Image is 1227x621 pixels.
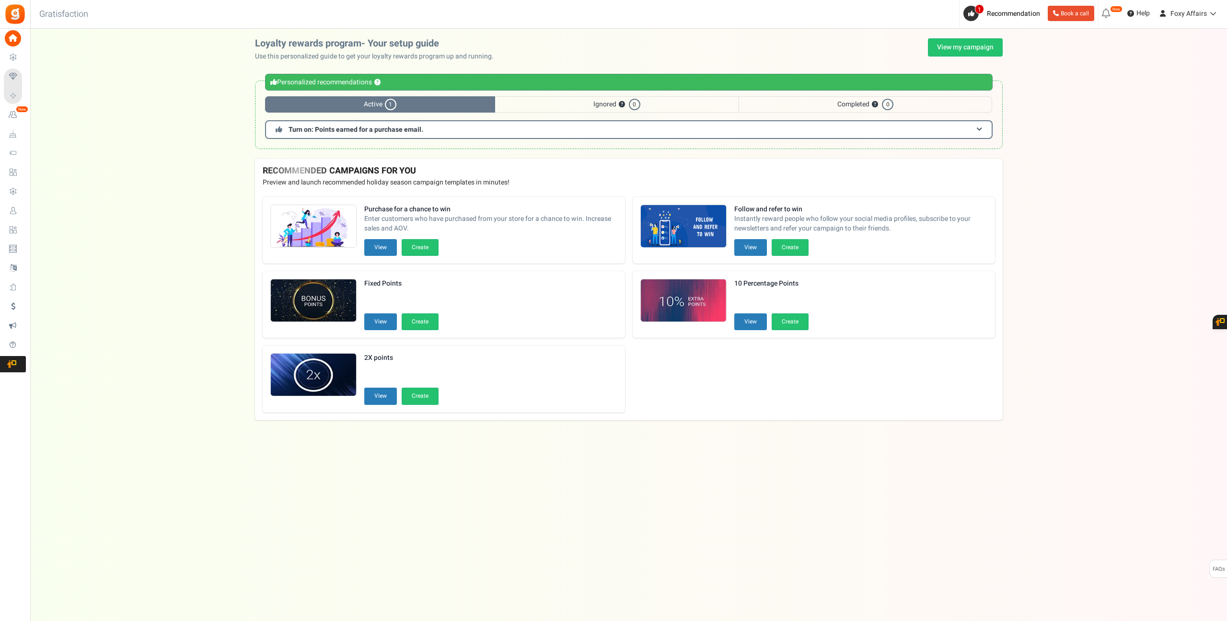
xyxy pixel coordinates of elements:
span: 1 [975,4,984,14]
button: ? [374,80,381,86]
button: View [734,239,767,256]
span: Help [1134,9,1150,18]
a: 1 Recommendation [963,6,1044,21]
button: View [364,388,397,404]
span: Recommendation [987,9,1040,19]
span: 0 [629,99,640,110]
span: 1 [385,99,396,110]
img: Gratisfaction [4,3,26,25]
em: New [1110,6,1123,12]
span: Turn on: Points earned for a purchase email. [289,125,423,135]
button: View [734,313,767,330]
span: Instantly reward people who follow your social media profiles, subscribe to your newsletters and ... [734,214,987,233]
strong: 10 Percentage Points [734,279,809,288]
a: New [4,107,26,123]
button: Create [402,313,439,330]
span: Foxy Affairs [1170,9,1207,19]
img: Recommended Campaigns [271,279,356,322]
img: Recommended Campaigns [641,279,726,322]
img: Recommended Campaigns [271,205,356,248]
button: View [364,313,397,330]
div: Personalized recommendations [265,74,993,91]
h4: RECOMMENDED CAMPAIGNS FOR YOU [263,166,995,176]
button: View [364,239,397,256]
span: Ignored [495,96,739,113]
button: Create [772,239,809,256]
em: New [16,106,28,113]
a: Book a call [1048,6,1094,21]
p: Preview and launch recommended holiday season campaign templates in minutes! [263,178,995,187]
button: ? [872,102,878,108]
img: Recommended Campaigns [641,205,726,248]
button: Create [402,239,439,256]
strong: Purchase for a chance to win [364,205,617,214]
a: View my campaign [928,38,1003,57]
strong: Fixed Points [364,279,439,288]
span: Active [265,96,495,113]
strong: 2X points [364,353,439,363]
span: Enter customers who have purchased from your store for a chance to win. Increase sales and AOV. [364,214,617,233]
a: Help [1123,6,1154,21]
h2: Loyalty rewards program- Your setup guide [255,38,501,49]
h3: Gratisfaction [29,5,99,24]
strong: Follow and refer to win [734,205,987,214]
button: ? [619,102,625,108]
p: Use this personalized guide to get your loyalty rewards program up and running. [255,52,501,61]
span: Completed [739,96,992,113]
img: Recommended Campaigns [271,354,356,397]
span: FAQs [1212,560,1225,578]
button: Create [402,388,439,404]
button: Create [772,313,809,330]
span: 0 [882,99,893,110]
